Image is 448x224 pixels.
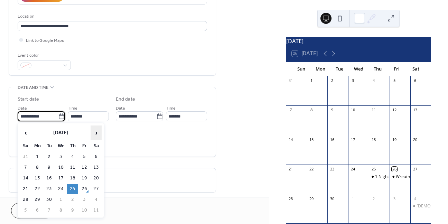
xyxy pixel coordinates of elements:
div: 16 [329,137,335,142]
td: 29 [32,195,43,205]
span: ‹ [20,126,31,140]
div: 24 [350,167,355,172]
div: Ladies Inspirational Day [410,203,431,209]
div: 30 [329,196,335,201]
td: 28 [20,195,31,205]
div: 2 [371,196,376,201]
button: Cancel [11,203,54,218]
td: 3 [55,152,66,162]
div: Tue [330,62,349,76]
div: Fri [387,62,406,76]
span: Time [68,105,77,112]
div: Sun [292,62,311,76]
div: 15 [309,137,314,142]
div: 19 [392,137,397,142]
span: Date and time [18,84,48,91]
div: 4 [412,196,418,201]
td: 8 [55,205,66,215]
div: 5 [392,78,397,83]
div: Wreath Making class [396,174,436,180]
div: 11 [371,108,376,113]
div: 3 [392,196,397,201]
td: 10 [79,205,90,215]
div: Sat [407,62,426,76]
div: 23 [329,167,335,172]
td: 1 [55,195,66,205]
div: 8 [309,108,314,113]
td: 6 [32,205,43,215]
div: Thu [368,62,387,76]
div: Wed [349,62,368,76]
td: 24 [55,184,66,194]
div: 9 [329,108,335,113]
td: 10 [55,162,66,172]
span: › [91,126,101,140]
td: 17 [55,173,66,183]
td: 7 [44,205,55,215]
div: 17 [350,137,355,142]
div: Event color [18,52,69,59]
td: 2 [67,195,78,205]
div: 21 [288,167,293,172]
div: 18 [371,137,376,142]
div: 27 [412,167,418,172]
td: 26 [79,184,90,194]
td: 22 [32,184,43,194]
td: 25 [67,184,78,194]
th: [DATE] [32,125,90,140]
td: 27 [91,184,102,194]
td: 9 [44,162,55,172]
td: 9 [67,205,78,215]
div: 26 [392,167,397,172]
td: 1 [32,152,43,162]
td: 4 [67,152,78,162]
div: 4 [371,78,376,83]
th: Mo [32,141,43,151]
div: 31 [288,78,293,83]
td: 2 [44,152,55,162]
div: 6 [412,78,418,83]
td: 13 [91,162,102,172]
div: 1 [309,78,314,83]
div: 13 [412,108,418,113]
td: 5 [20,205,31,215]
span: Time [166,105,176,112]
td: 18 [67,173,78,183]
td: 16 [44,173,55,183]
td: 3 [79,195,90,205]
div: 29 [309,196,314,201]
td: 7 [20,162,31,172]
td: 11 [91,205,102,215]
th: Sa [91,141,102,151]
td: 11 [67,162,78,172]
div: 10 [350,108,355,113]
th: Th [67,141,78,151]
div: 12 [392,108,397,113]
div: 14 [288,137,293,142]
div: 1 Night 4 The Master [375,174,416,180]
td: 19 [79,173,90,183]
td: 20 [91,173,102,183]
div: Wreath Making class [390,174,410,180]
td: 31 [20,152,31,162]
div: 1 Night 4 The Master [369,174,390,180]
td: 5 [79,152,90,162]
td: 30 [44,195,55,205]
div: Start date [18,96,39,103]
td: 12 [79,162,90,172]
div: End date [116,96,135,103]
td: 6 [91,152,102,162]
td: 8 [32,162,43,172]
span: Date [116,105,125,112]
th: We [55,141,66,151]
span: Date [18,105,27,112]
td: 4 [91,195,102,205]
th: Fr [79,141,90,151]
div: 2 [329,78,335,83]
th: Su [20,141,31,151]
div: 3 [350,78,355,83]
td: 14 [20,173,31,183]
th: Tu [44,141,55,151]
div: [DATE] [286,37,431,45]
